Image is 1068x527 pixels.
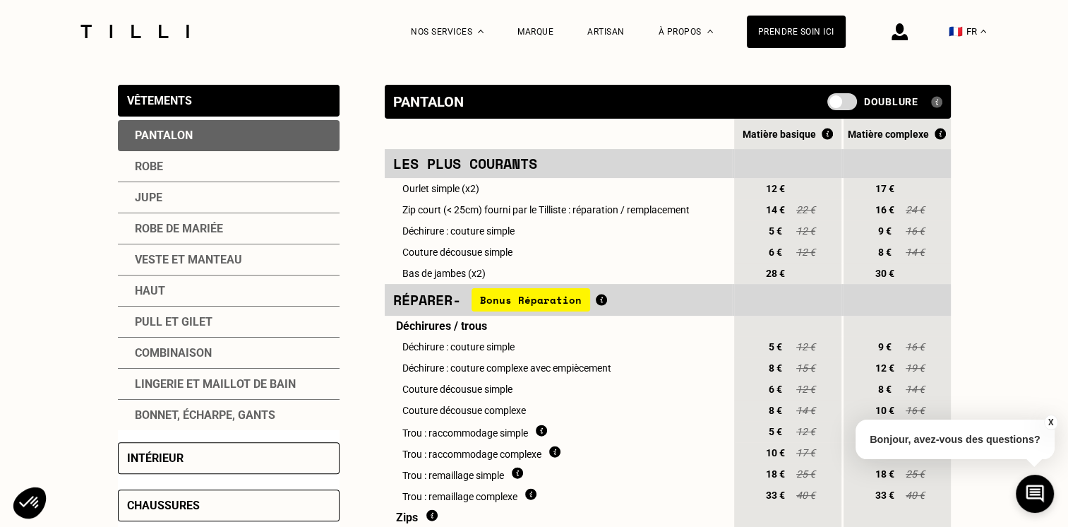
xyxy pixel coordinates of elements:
img: menu déroulant [980,30,986,33]
div: Pull et gilet [118,307,340,338]
div: Robe [118,151,340,182]
img: Qu'est ce que le raccommodage ? [536,425,547,437]
span: 18 € [763,468,788,480]
span: 16 € [872,204,898,215]
div: Matière basique [734,128,841,140]
div: Robe de mariée [118,213,340,244]
span: 17 € [796,447,817,458]
span: 22 € [796,204,817,215]
img: Dois fournir du matériel ? [426,509,438,521]
span: 10 € [763,447,788,458]
div: Pantalon [118,120,340,151]
span: 12 € [796,384,817,395]
span: 15 € [796,362,817,374]
td: Couture décousue complexe [385,400,732,421]
span: 8 € [872,384,898,395]
span: 6 € [763,384,788,395]
div: Chaussures [127,499,200,512]
img: Qu'est ce que le Bonus Réparation ? [935,128,946,140]
span: 12 € [796,426,817,437]
span: 16 € [905,341,926,353]
span: 30 € [872,268,898,279]
img: Qu'est ce que le Bonus Réparation ? [822,128,833,140]
span: 12 € [872,362,898,374]
div: Jupe [118,182,340,213]
div: Combinaison [118,338,340,369]
img: Qu'est ce que le remaillage ? [525,488,536,500]
span: 18 € [872,468,898,480]
td: Trou : raccommodage simple [385,421,732,442]
span: Bonus Réparation [472,288,590,312]
span: 5 € [763,225,788,237]
img: Logo du service de couturière Tilli [76,25,194,38]
div: Lingerie et maillot de bain [118,369,340,400]
span: 24 € [905,204,926,215]
td: Déchirure : couture simple [385,336,732,357]
td: Trou : remaillage complexe [385,485,732,506]
span: 8 € [763,362,788,374]
span: 33 € [872,490,898,501]
a: Prendre soin ici [747,16,846,48]
span: 25 € [796,468,817,480]
span: 16 € [905,225,926,237]
span: 14 € [796,405,817,416]
td: Couture décousue simple [385,379,732,400]
div: Réparer - [393,288,724,312]
span: 40 € [796,490,817,501]
span: 5 € [763,341,788,353]
span: 25 € [905,468,926,480]
img: icône connexion [892,23,908,40]
td: Déchirure : couture simple [385,220,732,242]
div: Intérieur [127,451,184,465]
span: 12 € [796,341,817,353]
span: 6 € [763,247,788,258]
span: 9 € [872,341,898,353]
img: Qu'est ce qu'une doublure ? [931,96,942,108]
img: Qu'est ce que le Bonus Réparation ? [596,294,607,306]
span: 33 € [763,490,788,501]
span: 40 € [905,490,926,501]
span: 14 € [905,384,926,395]
span: 12 € [763,183,788,194]
span: 12 € [796,225,817,237]
td: Bas de jambes (x2) [385,263,732,284]
td: Ourlet simple (x2) [385,178,732,199]
td: Déchirures / trous [385,316,732,336]
span: 8 € [872,247,898,258]
span: 17 € [872,183,898,194]
div: Bonnet, écharpe, gants [118,400,340,430]
span: Doublure [864,96,918,107]
div: Vêtements [127,94,192,107]
span: 19 € [905,362,926,374]
span: 12 € [796,247,817,258]
div: Veste et manteau [118,244,340,276]
td: Trou : raccommodage complexe [385,442,732,463]
img: Qu'est ce que le raccommodage ? [549,446,560,458]
span: 14 € [763,204,788,215]
span: 8 € [763,405,788,416]
span: 🇫🇷 [949,25,963,38]
span: 14 € [905,247,926,258]
img: Qu'est ce que le remaillage ? [512,467,523,479]
td: Zip court (< 25cm) fourni par le Tilliste : réparation / remplacement [385,199,732,220]
a: Marque [517,27,553,37]
td: Couture décousue simple [385,242,732,263]
div: Haut [118,276,340,307]
td: Déchirure : couture complexe avec empiècement [385,357,732,379]
span: 9 € [872,225,898,237]
p: Bonjour, avez-vous des questions? [856,420,1055,459]
td: Trou : remaillage simple [385,463,732,485]
img: Menu déroulant à propos [707,30,713,33]
div: Matière complexe [844,128,951,140]
img: Menu déroulant [478,30,484,33]
div: Pantalon [393,93,464,110]
span: 28 € [763,268,788,279]
a: Artisan [587,27,625,37]
td: Les plus courants [385,149,732,178]
button: X [1043,415,1057,430]
span: 5 € [763,426,788,437]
